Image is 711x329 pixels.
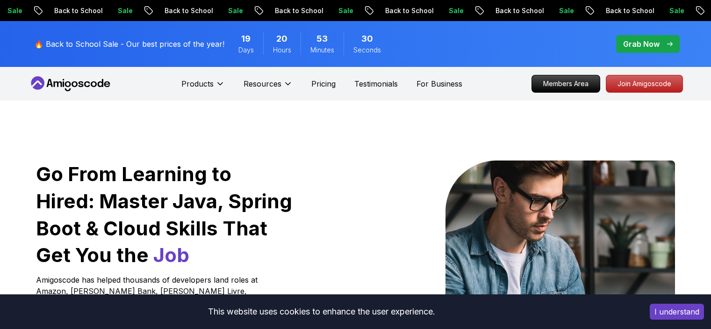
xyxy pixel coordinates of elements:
p: Grab Now [623,38,660,50]
p: Back to School [488,6,551,15]
a: Members Area [531,75,600,93]
a: Pricing [311,78,336,89]
span: Hours [273,45,291,55]
p: Sale [330,6,360,15]
span: 30 Seconds [361,32,373,45]
p: Sale [220,6,250,15]
span: Days [238,45,254,55]
button: Accept cookies [650,304,704,320]
button: Products [181,78,225,97]
span: Job [153,243,189,267]
p: Back to School [267,6,330,15]
span: Minutes [310,45,334,55]
p: Resources [244,78,281,89]
span: 19 Days [241,32,251,45]
p: Members Area [532,75,600,92]
button: Resources [244,78,293,97]
span: 20 Hours [276,32,287,45]
p: 🔥 Back to School Sale - Our best prices of the year! [34,38,224,50]
p: Sale [551,6,581,15]
p: Join Amigoscode [606,75,682,92]
p: Sale [661,6,691,15]
p: Back to School [157,6,220,15]
p: Back to School [46,6,110,15]
p: Back to School [598,6,661,15]
h1: Go From Learning to Hired: Master Java, Spring Boot & Cloud Skills That Get You the [36,161,294,269]
a: Join Amigoscode [606,75,683,93]
a: For Business [417,78,462,89]
span: Seconds [353,45,381,55]
p: Products [181,78,214,89]
p: Sale [110,6,140,15]
a: Testimonials [354,78,398,89]
div: This website uses cookies to enhance the user experience. [7,301,636,322]
p: Sale [441,6,471,15]
span: 53 Minutes [316,32,328,45]
p: Back to School [377,6,441,15]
